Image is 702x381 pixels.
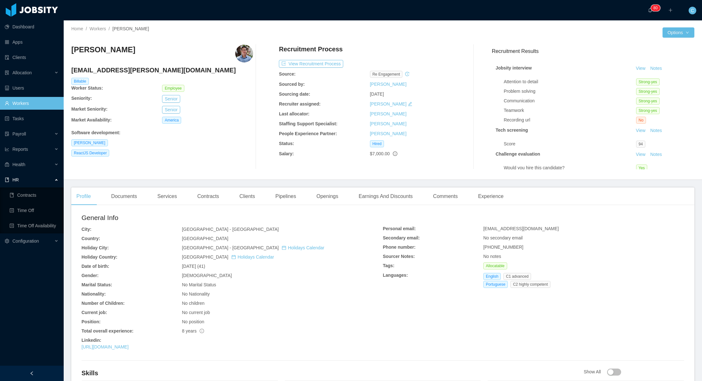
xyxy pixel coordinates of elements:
[636,141,645,148] span: 94
[71,96,92,101] b: Seniority:
[82,291,106,297] b: Nationality:
[636,107,660,114] span: Strong-yes
[370,140,384,147] span: Hired
[636,88,660,95] span: Strong-yes
[504,88,636,95] div: Problem solving
[279,82,305,87] b: Sourced by:
[483,273,501,280] span: English
[71,26,83,31] a: Home
[279,92,310,97] b: Sourcing date:
[383,226,416,231] b: Personal email:
[483,226,559,231] span: [EMAIL_ADDRESS][DOMAIN_NAME]
[82,254,117,260] b: Holiday Country:
[483,245,523,250] span: [PHONE_NUMBER]
[691,7,694,14] span: C
[370,82,407,87] a: [PERSON_NAME]
[648,151,664,158] button: Notes
[71,106,108,112] b: Market Seniority:
[89,26,106,31] a: Workers
[270,187,301,205] div: Pipelines
[383,235,420,240] b: Secondary email:
[5,82,59,94] a: icon: robotUsers
[182,328,204,333] span: 8 years
[12,238,39,244] span: Configuration
[651,5,660,11] sup: 80
[82,264,109,269] b: Date of birth:
[182,301,204,306] span: No children
[12,177,19,182] span: HR
[279,60,343,68] button: icon: exportView Recruitment Process
[5,51,59,64] a: icon: auditClients
[496,151,540,157] strong: Challenge evaluation
[370,111,407,116] a: [PERSON_NAME]
[71,187,96,205] div: Profile
[5,36,59,48] a: icon: appstoreApps
[192,187,224,205] div: Contracts
[311,187,344,205] div: Openings
[71,78,89,85] span: Billable
[182,310,210,315] span: No current job
[504,78,636,85] div: Attention to detail
[634,66,648,71] a: View
[82,319,101,324] b: Position:
[648,127,664,135] button: Notes
[231,254,274,260] a: icon: calendarHolidays Calendar
[71,66,253,75] h4: [EMAIL_ADDRESS][PERSON_NAME][DOMAIN_NAME]
[82,282,112,287] b: Marital Status:
[162,106,180,114] button: Senior
[510,281,550,288] span: C2 highly competent
[5,132,9,136] i: icon: file-protect
[152,187,182,205] div: Services
[182,264,205,269] span: [DATE] (41)
[370,101,407,106] a: [PERSON_NAME]
[182,291,209,297] span: No Nationality
[82,236,100,241] b: Country:
[71,150,109,157] span: ReactJS Developer
[504,107,636,114] div: Teamwork
[353,187,418,205] div: Earnings And Discounts
[370,131,407,136] a: [PERSON_NAME]
[279,71,295,77] b: Source:
[279,111,309,116] b: Last allocator:
[82,328,133,333] b: Total overall experience:
[279,151,294,156] b: Salary:
[393,151,397,156] span: info-circle
[504,141,636,147] div: Score
[5,178,9,182] i: icon: book
[636,117,646,124] span: No
[648,8,652,12] i: icon: bell
[182,236,228,241] span: [GEOGRAPHIC_DATA]
[234,187,260,205] div: Clients
[663,27,694,38] button: Optionsicon: down
[231,255,236,259] i: icon: calendar
[636,78,660,85] span: Strong-yes
[408,102,412,106] i: icon: edit
[12,147,28,152] span: Reports
[405,72,409,76] i: icon: history
[648,65,664,72] button: Notes
[12,131,26,136] span: Payroll
[106,187,142,205] div: Documents
[5,112,59,125] a: icon: profileTasks
[383,254,415,259] b: Sourcer Notes:
[279,121,337,126] b: Staffing Support Specialist:
[200,329,204,333] span: info-circle
[483,281,508,288] span: Portuguese
[10,204,59,217] a: icon: profileTime Off
[182,245,324,250] span: [GEOGRAPHIC_DATA] - [GEOGRAPHIC_DATA]
[279,61,343,66] a: icon: exportView Recruitment Process
[279,101,321,106] b: Recruiter assigned:
[109,26,110,31] span: /
[10,189,59,201] a: icon: bookContracts
[668,8,673,12] i: icon: plus
[182,254,274,260] span: [GEOGRAPHIC_DATA]
[82,213,383,223] h2: General Info
[86,26,87,31] span: /
[496,65,532,70] strong: Jobsity interview
[162,95,180,103] button: Senior
[71,117,112,122] b: Market Availability:
[483,262,507,269] span: Allocatable
[584,369,621,374] span: Show All
[370,92,384,97] span: [DATE]
[112,26,149,31] span: [PERSON_NAME]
